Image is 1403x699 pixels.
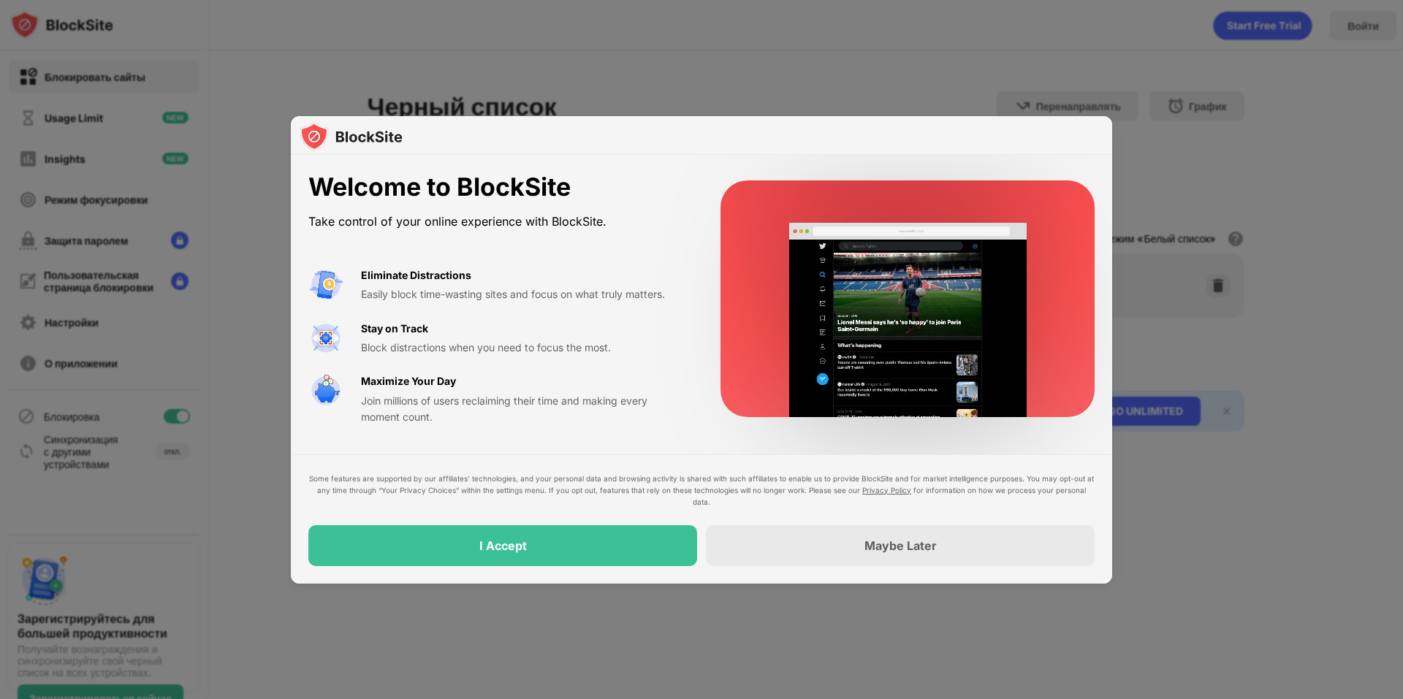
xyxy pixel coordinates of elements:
div: Take control of your online experience with BlockSite. [308,211,685,232]
div: Stay on Track [361,321,428,337]
img: value-safe-time.svg [308,373,343,408]
div: Maximize Your Day [361,373,456,389]
div: Easily block time-wasting sites and focus on what truly matters. [361,286,685,302]
img: value-focus.svg [308,321,343,356]
div: I Accept [479,538,527,553]
div: Some features are supported by our affiliates’ technologies, and your personal data and browsing ... [308,473,1095,508]
div: Join millions of users reclaiming their time and making every moment count. [361,393,685,426]
div: Welcome to BlockSite [308,172,685,202]
a: Privacy Policy [862,486,911,494]
div: Maybe Later [864,538,937,553]
img: value-avoid-distractions.svg [308,267,343,302]
img: logo-blocksite.svg [300,122,403,151]
div: Block distractions when you need to focus the most. [361,340,685,356]
div: Eliminate Distractions [361,267,471,283]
